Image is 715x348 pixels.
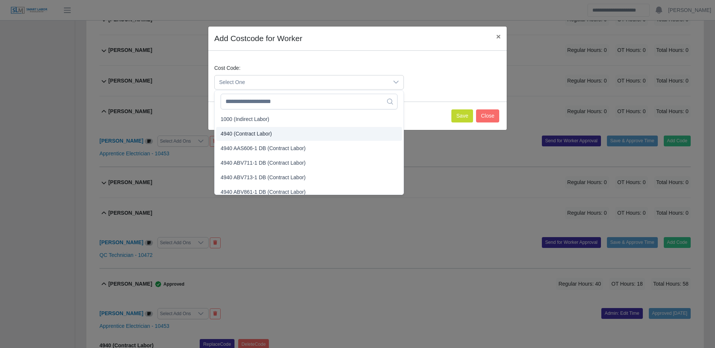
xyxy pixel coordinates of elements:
[221,115,269,123] span: 1000 (Indirect Labor)
[496,32,501,41] span: ×
[490,27,507,46] button: Close
[216,112,402,126] li: 1000 (Indirect Labor)
[221,130,272,138] span: 4940 (Contract Labor)
[451,109,473,122] button: Save
[216,171,402,184] li: 4940 ABV713-1 DB (Contract Labor)
[216,185,402,199] li: 4940 ABV861-1 DB (Contract Labor)
[221,159,306,167] span: 4940 ABV711-1 DB (Contract Labor)
[216,142,402,155] li: 4940 AAS606-1 DB (Contract Labor)
[221,145,306,152] span: 4940 AAS606-1 DB (Contract Labor)
[214,32,302,44] h4: Add Costcode for Worker
[216,127,402,141] li: 4940 (Contract Labor)
[215,75,389,89] span: Select One
[214,64,240,72] label: Cost Code:
[221,188,306,196] span: 4940 ABV861-1 DB (Contract Labor)
[216,156,402,170] li: 4940 ABV711-1 DB (Contract Labor)
[221,174,306,181] span: 4940 ABV713-1 DB (Contract Labor)
[476,109,499,122] button: Close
